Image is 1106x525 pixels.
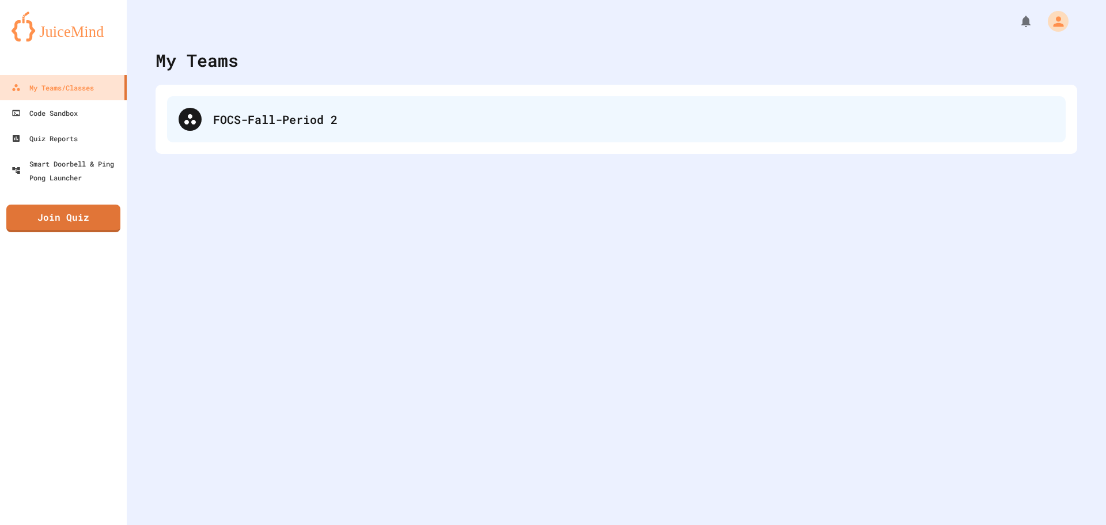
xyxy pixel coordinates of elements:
div: Quiz Reports [12,131,78,145]
a: Join Quiz [6,205,120,232]
div: My Teams/Classes [12,81,94,95]
div: Smart Doorbell & Ping Pong Launcher [12,157,122,184]
div: FOCS-Fall-Period 2 [213,111,1054,128]
div: My Teams [156,47,238,73]
div: My Account [1036,8,1071,35]
div: Code Sandbox [12,106,78,120]
img: logo-orange.svg [12,12,115,41]
div: My Notifications [998,12,1036,31]
div: FOCS-Fall-Period 2 [167,96,1066,142]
